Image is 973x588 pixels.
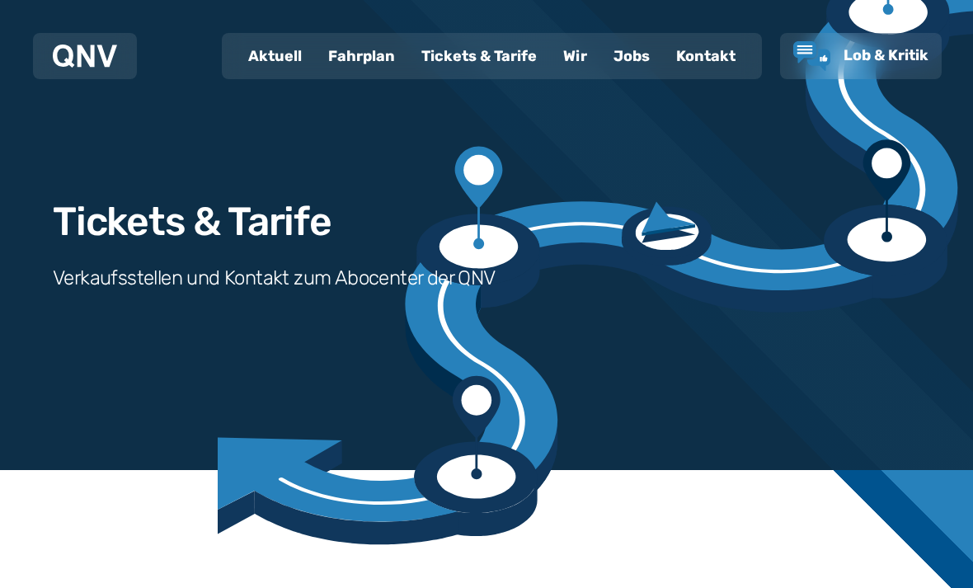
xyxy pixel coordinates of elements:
a: Aktuell [235,35,315,78]
a: Wir [550,35,600,78]
a: Jobs [600,35,663,78]
img: QNV Logo [53,45,117,68]
a: Lob & Kritik [793,41,928,71]
a: QNV Logo [53,40,117,73]
h3: Verkaufsstellen und Kontakt zum Abocenter der QNV [53,265,496,291]
a: Tickets & Tarife [408,35,550,78]
h1: Tickets & Tarife [53,202,331,242]
span: Lob & Kritik [844,46,928,64]
a: Fahrplan [315,35,408,78]
a: Kontakt [663,35,749,78]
